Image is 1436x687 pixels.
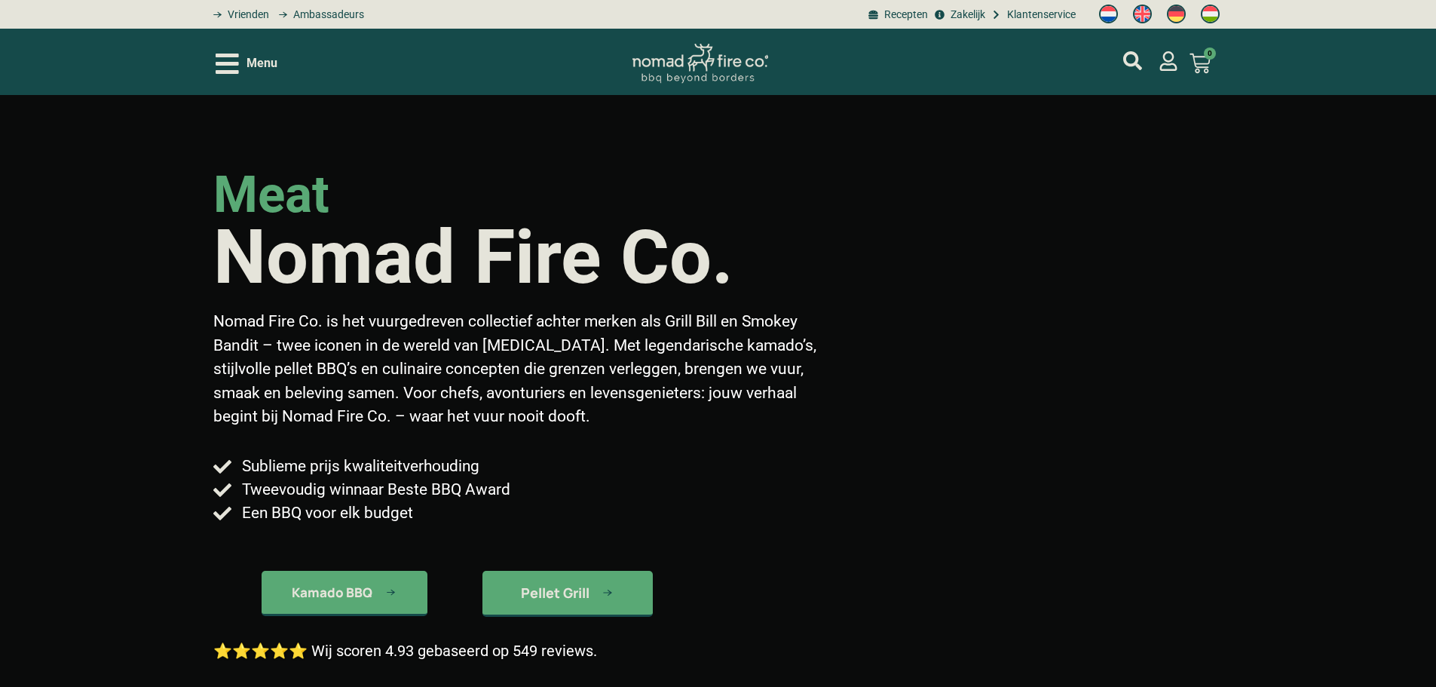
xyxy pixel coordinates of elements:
p: ⭐⭐⭐⭐⭐ Wij scoren 4.93 gebaseerd op 549 reviews. [213,639,597,662]
img: Engels [1133,5,1152,23]
div: Open/Close Menu [216,51,277,77]
img: Nomad Logo [632,44,768,84]
a: Switch to Engels [1125,1,1159,28]
a: mijn account [1159,51,1178,71]
a: kamado bbq [262,571,427,616]
span: Kamado BBQ [292,586,372,599]
span: Recepten [880,7,928,23]
a: BBQ recepten [866,7,928,23]
span: Sublieme prijs kwaliteitverhouding [238,455,479,478]
h2: meat [213,170,329,220]
img: Hongaars [1201,5,1220,23]
a: Switch to Hongaars [1193,1,1227,28]
span: Een BBQ voor elk budget [238,501,413,525]
span: Pellet Grill [521,586,589,600]
span: Tweevoudig winnaar Beste BBQ Award [238,478,510,501]
span: Menu [246,54,277,72]
a: grill bill vrienden [208,7,269,23]
span: Vrienden [224,7,269,23]
a: mijn account [1123,51,1142,70]
span: Ambassadeurs [289,7,364,23]
p: Nomad Fire Co. is het vuurgedreven collectief achter merken als Grill Bill en Smokey Bandit – twe... [213,310,828,429]
h1: Nomad Fire Co. [213,220,733,295]
a: grill bill ambassadors [273,7,363,23]
a: grill bill klantenservice [989,7,1076,23]
a: grill bill zakeljk [932,7,984,23]
span: Klantenservice [1003,7,1076,23]
span: Zakelijk [947,7,985,23]
img: Nederlands [1099,5,1118,23]
img: Duits [1167,5,1186,23]
a: kamado bbq [482,571,653,617]
a: Switch to Duits [1159,1,1193,28]
a: 0 [1171,44,1229,83]
span: 0 [1204,48,1216,60]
